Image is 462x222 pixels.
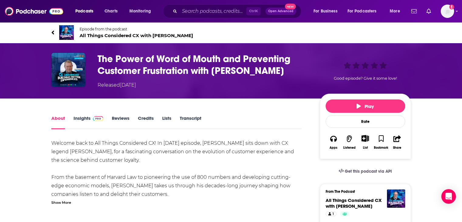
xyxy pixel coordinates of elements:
[393,146,401,150] div: Share
[363,146,368,150] div: List
[409,6,419,16] a: Show notifications dropdown
[449,5,454,9] svg: Add a profile image
[98,53,310,77] h1: The Power of Word of Mouth and Preventing Customer Frustration with John Goodman
[326,115,405,128] div: Rate
[441,5,454,18] img: User Profile
[374,146,388,150] div: Bookmark
[334,164,397,179] a: Get this podcast via API
[125,6,159,16] button: open menu
[357,131,373,153] div: Show More ButtonList
[309,6,345,16] button: open menu
[51,53,85,87] img: The Power of Word of Mouth and Preventing Customer Frustration with John Goodman
[285,4,296,9] span: New
[98,82,136,89] div: Released [DATE]
[93,116,104,121] img: Podchaser Pro
[334,76,397,81] span: Good episode? Give it some love!
[333,211,334,217] span: 1
[389,131,405,153] button: Share
[330,146,337,150] div: Apps
[71,6,101,16] button: open menu
[373,131,389,153] button: Bookmark
[326,197,382,209] span: All Things Considered CX with [PERSON_NAME]
[265,8,296,15] button: Open AdvancedNew
[74,115,104,129] a: InsightsPodchaser Pro
[5,5,63,17] img: Podchaser - Follow, Share and Rate Podcasts
[80,27,193,31] span: Episode from the podcast
[169,4,307,18] div: Search podcasts, credits, & more...
[75,7,93,16] span: Podcasts
[59,25,74,40] img: All Things Considered CX with Bob Azman
[112,115,129,129] a: Reviews
[326,99,405,113] button: Play
[180,115,201,129] a: Transcript
[441,5,454,18] button: Show profile menu
[138,115,154,129] a: Credits
[441,189,456,204] div: Open Intercom Messenger
[313,7,337,16] span: For Business
[345,169,392,174] span: Get this podcast via API
[424,6,433,16] a: Show notifications dropdown
[344,6,385,16] button: open menu
[385,6,408,16] button: open menu
[101,6,121,16] a: Charts
[326,197,382,209] a: All Things Considered CX with Bob Azman
[129,7,151,16] span: Monitoring
[347,7,377,16] span: For Podcasters
[80,33,193,38] span: All Things Considered CX with [PERSON_NAME]
[390,7,400,16] span: More
[51,115,65,129] a: About
[387,189,405,208] img: All Things Considered CX with Bob Azman
[162,115,171,129] a: Lists
[357,103,374,109] span: Play
[268,10,293,13] span: Open Advanced
[441,5,454,18] span: Logged in as amoscac10
[326,189,400,194] h3: From The Podcast
[51,25,231,40] a: All Things Considered CX with Bob AzmanEpisode from the podcastAll Things Considered CX with [PER...
[326,131,341,153] button: Apps
[246,7,261,15] span: Ctrl K
[341,131,357,153] button: Listened
[359,135,371,142] button: Show More Button
[180,6,246,16] input: Search podcasts, credits, & more...
[326,211,337,216] a: 1
[343,146,356,150] div: Listened
[104,7,118,16] span: Charts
